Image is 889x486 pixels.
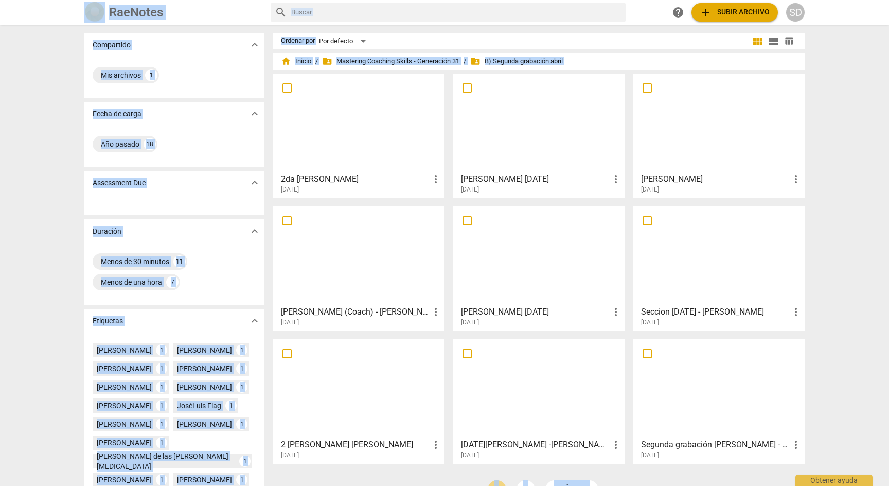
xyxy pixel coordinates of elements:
[97,419,152,429] div: [PERSON_NAME]
[786,3,805,22] button: SD
[456,210,621,326] a: [PERSON_NAME] [DATE][DATE]
[101,139,139,149] div: Año pasado
[781,33,796,49] button: Tabla
[456,343,621,459] a: [DATE][PERSON_NAME] -[PERSON_NAME][DATE]
[93,109,141,119] p: Fecha de carga
[97,363,152,374] div: [PERSON_NAME]
[248,225,261,237] span: expand_more
[322,56,332,66] span: folder_shared
[276,210,441,326] a: [PERSON_NAME] (Coach) - [PERSON_NAME] (Coachee)[DATE]
[669,3,687,22] a: Obtener ayuda
[641,173,790,185] h3: Lucy Correa
[101,70,141,80] div: Mis archivos
[641,306,790,318] h3: Seccion 2 abril - Paula Heredia
[790,306,802,318] span: more_vert
[225,400,237,411] div: 1
[247,313,262,328] button: Mostrar más
[281,56,311,66] span: Inicio
[322,56,459,66] span: Mastering Coaching Skills - Generación 31
[101,256,169,267] div: Menos de 30 minutos
[464,58,466,65] span: /
[84,2,105,23] img: Logo
[610,306,622,318] span: more_vert
[247,106,262,121] button: Mostrar más
[461,306,610,318] h3: Sesión Sofía Pinasco 30.Abr.25
[236,474,247,485] div: 1
[97,382,152,392] div: [PERSON_NAME]
[752,35,764,47] span: view_module
[315,58,318,65] span: /
[156,437,167,448] div: 1
[236,419,247,430] div: 1
[700,6,712,19] span: add
[93,178,146,188] p: Assessment Due
[636,343,801,459] a: Segunda grabación [PERSON_NAME] - Carolina Sol de [GEOGRAPHIC_DATA][PERSON_NAME][DATE]
[236,363,247,374] div: 1
[281,56,291,66] span: home
[641,185,659,194] span: [DATE]
[641,451,659,460] span: [DATE]
[239,456,251,467] div: 1
[461,185,479,194] span: [DATE]
[672,6,684,19] span: help
[156,344,167,356] div: 1
[247,175,262,190] button: Mostrar más
[281,318,299,327] span: [DATE]
[247,37,262,53] button: Mostrar más
[97,401,152,411] div: [PERSON_NAME]
[248,177,261,189] span: expand_more
[93,226,121,237] p: Duración
[177,419,232,429] div: [PERSON_NAME]
[291,4,621,21] input: Buscar
[610,439,622,451] span: more_vert
[166,276,179,288] div: 7
[767,35,779,47] span: view_list
[236,344,247,356] div: 1
[97,475,152,485] div: [PERSON_NAME]
[156,363,167,374] div: 1
[281,173,430,185] h3: 2da Abril Isabel Olid
[97,451,235,472] div: [PERSON_NAME] de las [PERSON_NAME][MEDICAL_DATA]
[281,306,430,318] h3: Sesión Sylvia dH (Coach) - Milagros (Coachee)
[784,36,794,46] span: table_chart
[93,316,123,326] p: Etiquetas
[276,343,441,459] a: 2 [PERSON_NAME] [PERSON_NAME][DATE]
[84,2,262,23] a: LogoRaeNotes
[461,318,479,327] span: [DATE]
[750,33,766,49] button: Cuadrícula
[248,39,261,51] span: expand_more
[795,475,873,486] div: Obtener ayuda
[248,108,261,120] span: expand_more
[144,138,156,150] div: 18
[456,77,621,194] a: [PERSON_NAME] [DATE][DATE]
[700,6,770,19] span: Subir archivo
[281,439,430,451] h3: 2 Conv Abril Iva Carabetta
[281,37,315,45] div: Ordenar por
[276,77,441,194] a: 2da [PERSON_NAME][DATE]
[177,401,221,411] div: JoséLuis Flag
[430,439,442,451] span: more_vert
[610,173,622,185] span: more_vert
[109,5,163,20] h2: RaeNotes
[790,173,802,185] span: more_vert
[248,315,261,327] span: expand_more
[281,185,299,194] span: [DATE]
[691,3,778,22] button: Subir
[97,438,152,448] div: [PERSON_NAME]
[247,223,262,239] button: Mostrar más
[275,6,287,19] span: search
[177,475,232,485] div: [PERSON_NAME]
[145,69,157,81] div: 1
[177,345,232,355] div: [PERSON_NAME]
[461,451,479,460] span: [DATE]
[461,173,610,185] h3: Sofi Pinasco 2 Abril
[636,77,801,194] a: [PERSON_NAME][DATE]
[236,381,247,393] div: 1
[173,255,186,268] div: 11
[641,439,790,451] h3: Segunda grabación de abril - Carolina Sol de Santa Brigida
[766,33,781,49] button: Lista
[461,439,610,451] h3: 2 de abril -Claudia Ramirez
[93,40,131,50] p: Compartido
[177,382,232,392] div: [PERSON_NAME]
